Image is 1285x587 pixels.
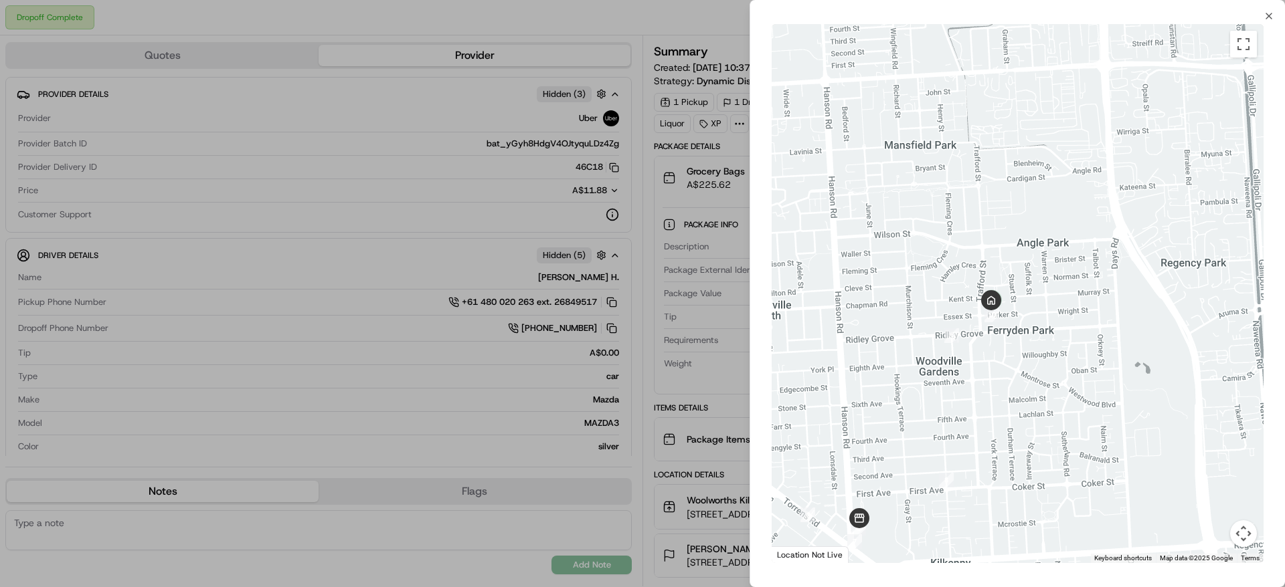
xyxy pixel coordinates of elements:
[795,502,821,527] div: 4
[1230,31,1257,57] button: Toggle fullscreen view
[1241,554,1260,562] a: Terms
[772,546,849,563] div: Location Not Live
[775,546,819,563] a: Open this area in Google Maps (opens a new window)
[1094,554,1152,563] button: Keyboard shortcuts
[1160,554,1233,562] span: Map data ©2025 Google
[934,467,959,493] div: 8
[775,546,819,563] img: Google
[939,323,964,348] div: 9
[1230,520,1257,547] button: Map camera controls
[842,529,867,554] div: 7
